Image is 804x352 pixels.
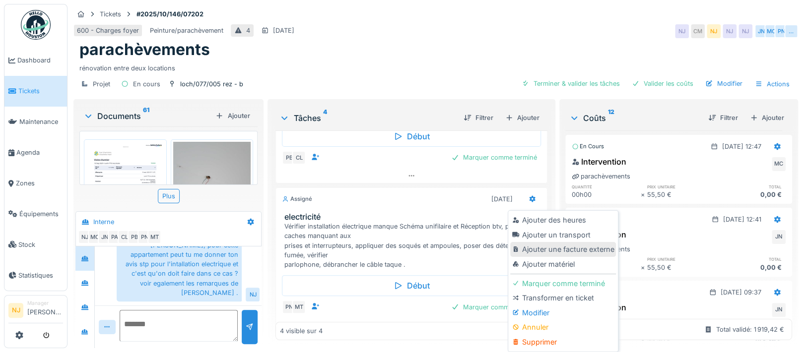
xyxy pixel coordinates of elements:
div: 600 - Charges foyer [77,26,139,35]
div: 4 visible sur 4 [280,326,323,336]
div: 0,00 € [716,263,786,272]
div: JN [754,24,768,38]
div: Documents [83,110,211,122]
span: Maintenance [19,117,63,126]
span: Agenda [16,148,63,157]
div: [DATE] 09:37 [721,288,761,297]
span: Équipements [19,209,63,219]
div: CL [118,230,132,244]
div: × [641,263,647,272]
div: [DATE] [491,194,513,204]
div: Actions [750,77,794,91]
div: PN [774,24,788,38]
div: NJ [738,24,752,38]
h3: electricité [284,212,542,222]
h6: prix unitaire [647,183,717,190]
div: [PERSON_NAME], pour cette appartement peut tu me donner ton avis stp pour l'intallation electriqu... [117,236,242,301]
div: Début [282,275,540,296]
div: JN [98,230,112,244]
div: NJ [675,24,689,38]
div: Ajouter une facture externe [510,242,616,257]
img: eyqz8j4ka4g2pm3ny745h876t46l [86,142,164,251]
div: MC [88,230,102,244]
div: rénovation entre deux locations [79,59,792,73]
div: PN [282,300,296,314]
div: Assigné [282,195,312,203]
div: Total validé: 1 919,42 € [716,325,784,334]
div: CM [691,24,705,38]
sup: 61 [143,110,149,122]
div: 00h00 [572,190,641,199]
span: Dashboard [17,56,63,65]
div: Terminer & valider les tâches [518,77,624,90]
div: 0,00 € [716,190,786,199]
div: Modifier [510,305,616,320]
div: [DATE] [273,26,294,35]
div: JN [772,230,786,244]
div: En cours [572,142,604,151]
div: Marquer comme terminé [510,276,616,291]
div: Début [282,126,540,147]
div: Ajouter des heures [510,213,616,228]
div: NJ [78,230,92,244]
div: NJ [707,24,721,38]
li: NJ [8,303,23,318]
div: [DATE] 12:41 [723,215,761,224]
div: Filtrer [704,111,742,124]
div: Ajouter [501,111,543,124]
span: Tickets [18,86,63,96]
div: Ajouter [211,109,254,122]
div: Intervention [572,156,626,168]
div: NJ [723,24,737,38]
img: Badge_color-CXgf-gQk.svg [21,10,51,40]
h6: prix unitaire [647,256,717,262]
div: JN [772,303,786,317]
h6: total [716,183,786,190]
div: Tickets [100,9,121,19]
div: Transformer en ticket [510,291,616,305]
div: En cours [133,79,160,89]
div: MC [764,24,778,38]
div: Annuler [510,320,616,335]
div: Peinture/parachèvement [150,26,223,35]
h6: quantité [572,183,641,190]
h6: total [716,256,786,262]
div: × [641,190,647,199]
div: Valider les coûts [628,77,697,90]
sup: 12 [608,112,614,124]
div: Coûts [569,112,700,124]
span: Statistiques [18,271,63,280]
h1: parachèvements [79,40,210,59]
div: Tâches [279,112,455,124]
div: parachèvements [572,172,630,181]
div: Modifier [701,77,746,90]
div: Supprimer [510,335,616,350]
div: Ajouter [746,111,788,124]
div: … [784,24,798,38]
div: 55,50 € [647,190,717,199]
div: Ajouter un transport [510,228,616,242]
div: PB [128,230,141,244]
div: [DATE] 12:47 [722,142,761,151]
div: Manager [27,299,63,307]
sup: 4 [323,112,327,124]
span: Stock [18,240,63,249]
span: Zones [16,178,63,188]
div: Vérifier installation électrique manque Schéma unifilaire et Réception btv, poser des caches manq... [284,222,542,269]
div: PB [282,151,296,165]
div: 55,50 € [647,263,717,272]
div: PN [137,230,151,244]
div: MC [772,157,786,171]
div: MT [147,230,161,244]
div: loch/077/005 rez - b [180,79,243,89]
div: NJ [246,288,260,301]
li: [PERSON_NAME] [27,299,63,321]
div: Interne [93,217,114,227]
div: MT [292,300,306,314]
div: CL [292,151,306,165]
div: Marquer comme terminé [447,151,541,164]
div: Plus [158,189,180,203]
div: Filtrer [460,111,497,124]
div: PA [108,230,122,244]
div: Projet [93,79,110,89]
